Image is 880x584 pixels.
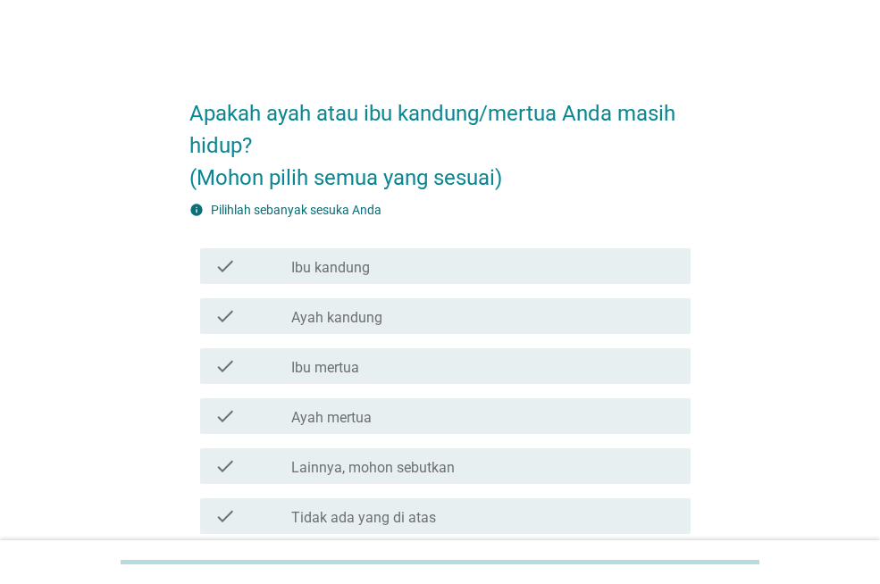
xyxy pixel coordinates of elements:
[214,355,236,377] i: check
[291,259,370,277] label: Ibu kandung
[214,505,236,527] i: check
[189,203,204,217] i: info
[189,79,691,194] h2: Apakah ayah atau ibu kandung/mertua Anda masih hidup? (Mohon pilih semua yang sesuai)
[214,255,236,277] i: check
[214,455,236,477] i: check
[214,405,236,427] i: check
[291,309,382,327] label: Ayah kandung
[211,203,381,217] label: Pilihlah sebanyak sesuka Anda
[214,305,236,327] i: check
[291,509,436,527] label: Tidak ada yang di atas
[291,459,455,477] label: Lainnya, mohon sebutkan
[291,409,372,427] label: Ayah mertua
[291,359,359,377] label: Ibu mertua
